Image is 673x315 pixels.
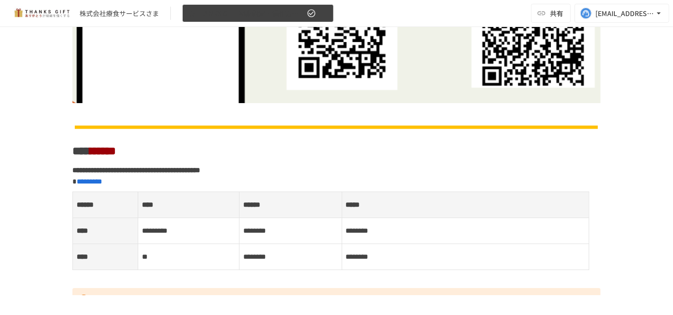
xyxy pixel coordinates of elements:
img: mMP1OxWUAhQbsRWCurg7vIHe5HqDpP7qZo7fRoNLXQh [11,6,72,21]
button: [EMAIL_ADDRESS][DOMAIN_NAME] [575,4,669,23]
button: 共有 [531,4,571,23]
span: 共有 [550,8,563,18]
div: 株式会社療食サービスさま [80,9,159,18]
img: CydnLPKAqLkJbETL03kEGp5uJ5SQjnmtwtX5CX7IEJT [72,124,601,130]
button: ★THANKS GIFT 初期設定・操作方法ガイド [182,4,334,23]
span: ★THANKS GIFT 初期設定・操作方法ガイド [188,8,305,19]
div: [EMAIL_ADDRESS][DOMAIN_NAME] [595,8,654,19]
